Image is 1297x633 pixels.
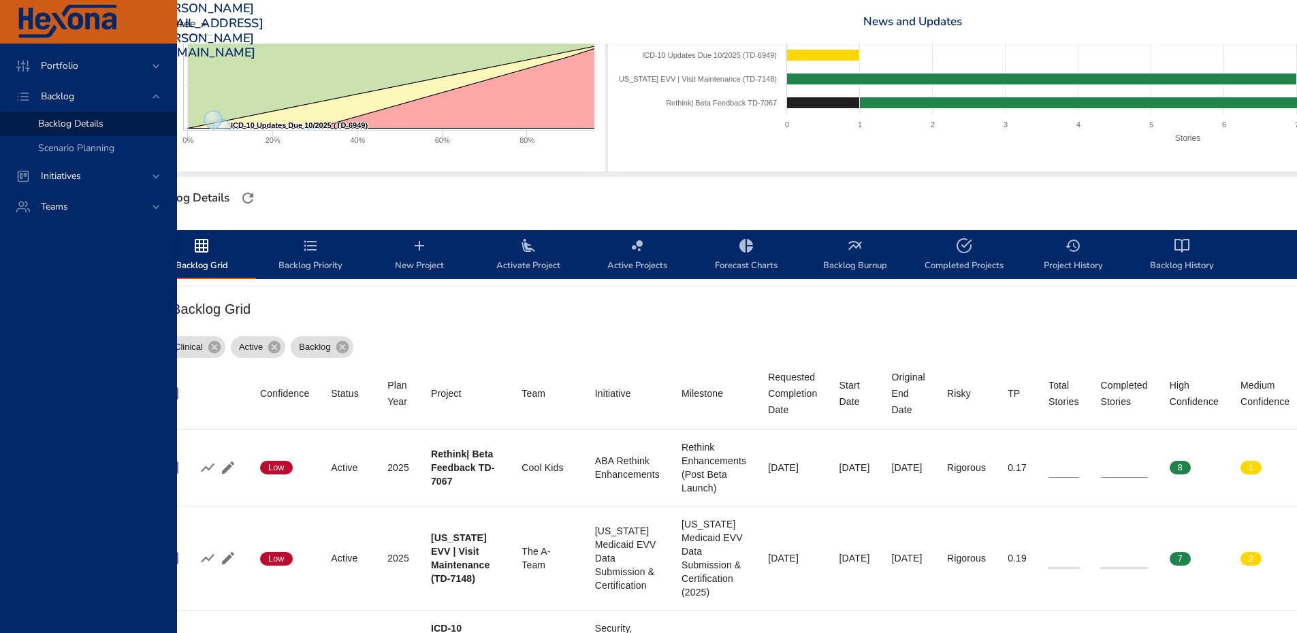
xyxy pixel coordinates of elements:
div: Status [331,385,359,402]
div: Sort [768,369,817,418]
span: Project History [1027,238,1119,274]
div: [DATE] [839,461,869,474]
div: Team [522,385,545,402]
div: Sort [431,385,462,402]
span: Portfolio [30,59,89,72]
div: 0.17 [1008,461,1027,474]
div: Sort [387,377,409,410]
div: High Confidence [1170,377,1219,410]
div: Rethink Enhancements (Post Beta Launch) [682,440,746,495]
text: 2 [930,120,934,129]
div: Backlog Details [143,187,234,209]
a: News and Updates [863,14,962,29]
span: Risky [947,385,986,402]
text: 60% [435,136,450,144]
div: Active [331,461,366,474]
span: 1 [1240,461,1262,474]
div: [US_STATE] Medicaid EVV Data Submission & Certification [595,524,660,592]
span: Backlog History [1136,238,1228,274]
text: 1 [857,120,861,129]
div: Project [431,385,462,402]
div: Cool Kids [522,461,573,474]
div: Sort [682,385,723,402]
div: Sort [947,385,971,402]
span: Confidence [260,385,309,402]
button: Refresh Page [238,188,258,208]
text: [US_STATE] EVV | Visit Maintenance (TD-7148) [616,75,776,83]
span: New Project [373,238,466,274]
b: Rethink| Beta Feedback TD-7067 [431,449,495,487]
span: 2 [1240,553,1262,565]
span: Active [231,340,271,354]
div: Total Stories [1048,377,1079,410]
span: Project [431,385,500,402]
div: Active [231,336,285,358]
span: 8 [1170,461,1191,474]
span: Forecast Charts [700,238,792,274]
div: Sort [331,385,359,402]
div: Sort [260,385,309,402]
text: ICD-10 Updates Due 10/2025 (TD-6949) [641,51,776,59]
div: Sort [1101,377,1148,410]
span: Scenario Planning [38,142,114,155]
text: 40% [350,136,365,144]
span: Milestone [682,385,746,402]
span: Low [260,461,293,474]
img: Hexona [16,5,118,39]
span: Initiatives [30,169,92,182]
span: Backlog [30,90,85,103]
span: Requested Completion Date [768,369,817,418]
b: [US_STATE] EVV | Visit Maintenance (TD-7148) [431,532,490,584]
div: Sort [1170,377,1219,410]
span: Completed Stories [1101,377,1148,410]
span: Teams [30,200,79,213]
div: 2025 [387,551,409,565]
div: 0.19 [1008,551,1027,565]
span: Active Projects [591,238,684,274]
div: Risky [947,385,971,402]
button: Edit Project Details [218,457,238,478]
div: Milestone [682,385,723,402]
h3: [PERSON_NAME][EMAIL_ADDRESS][PERSON_NAME][DOMAIN_NAME] [154,1,263,60]
div: The A-Team [522,545,573,572]
span: Backlog Burnup [809,238,901,274]
div: Rigorous [947,551,986,565]
span: Initiative [595,385,660,402]
div: Plan Year [387,377,409,410]
span: 7 [1170,553,1191,565]
span: Medium Confidence [1240,377,1290,410]
div: TP [1008,385,1020,402]
div: Sort [522,385,545,402]
div: [DATE] [839,551,869,565]
div: Sort [1008,385,1020,402]
div: Sort [891,369,925,418]
div: [DATE] [891,461,925,474]
button: Show Burnup [197,548,218,568]
div: Raintree [154,14,212,35]
span: Status [331,385,366,402]
span: Backlog Details [38,117,103,130]
text: 3 [1003,120,1007,129]
div: [DATE] [768,551,817,565]
span: Team [522,385,573,402]
text: 0 [784,120,788,129]
text: 6 [1221,120,1226,129]
span: Backlog Priority [264,238,357,274]
div: [US_STATE] Medicaid EVV Data Submission & Certification (2025) [682,517,746,599]
div: ABA Rethink Enhancements [595,454,660,481]
text: 4 [1076,120,1080,129]
button: Show Burnup [197,457,218,478]
text: 20% [266,136,281,144]
div: Rigorous [947,461,986,474]
div: Active [331,551,366,565]
div: Original End Date [891,369,925,418]
div: [DATE] [891,551,925,565]
span: Backlog [291,340,338,354]
span: Backlog Grid [155,238,248,274]
span: Clinical [166,340,211,354]
span: Activate Project [482,238,575,274]
text: Rethink| Beta Feedback TD-7067 [666,99,777,107]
